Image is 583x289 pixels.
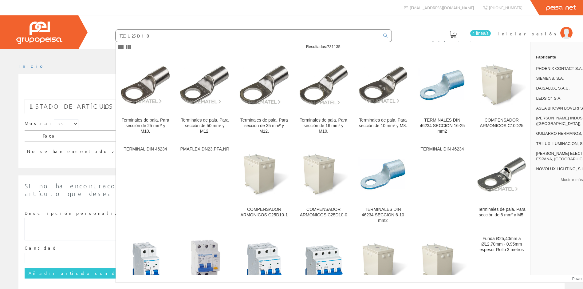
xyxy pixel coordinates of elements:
[358,150,408,199] img: TERMINALES DIN 46234 SECCION 6-10 mm2
[472,52,531,141] a: COMPENSADOR ARMONICOS C10D25 COMPENSADOR ARMONICOS C10D25
[418,60,467,110] img: TERMINALES DIN 46234 SECCION 16-25 mm2
[432,39,474,46] span: Pedido actual
[239,207,289,218] div: COMPENSADOR ARMONICOS C25D10-1
[299,150,348,199] img: COMPENSADOR ARMONICOS C25D10-0
[234,142,293,231] a: COMPENSADOR ARMONICOS C25D10-1 COMPENSADOR ARMONICOS C25D10-1
[25,119,78,128] label: Mostrar
[234,52,293,141] a: Terminales de pala. Para sección de 35 mm² y M12. Terminales de pala. Para sección de 35 mm² y M12.
[472,142,531,231] a: Terminales de pala. Para sección de 6 mm² y M5. Terminales de pala. Para sección de 6 mm² y M5.
[121,147,170,152] div: TERMINAL DIN 46234
[121,118,170,134] div: Terminales de pala. Para sección de 25 mm² y M10.
[353,142,412,231] a: TERMINALES DIN 46234 SECCION 6-10 mm2 TERMINALES DIN 46234 SECCION 6-10 mm2
[239,65,289,105] img: Terminales de pala. Para sección de 35 mm² y M12.
[25,245,57,251] label: Cantidad
[418,118,467,134] div: TERMINALES DIN 46234 SECCION 16-25 mm2
[327,44,340,49] span: 731135
[498,26,573,31] a: Iniciar sesión
[116,142,175,231] a: TERMINAL DIN 46234
[299,118,348,134] div: Terminales de pala. Para sección de 16 mm² y M10.
[54,119,78,128] select: Mostrar
[410,5,474,10] span: [EMAIL_ADDRESS][DOMAIN_NAME]
[477,118,526,129] div: COMPENSADOR ARMONICOS C10D25
[299,239,348,289] img: Interruptor automático 4P 25A D 10kA
[299,207,348,218] div: COMPENSADOR ARMONICOS C25D10-0
[180,66,229,105] img: Terminales de pala. Para sección de 50 mm² y M12.
[306,44,341,49] span: Resultados:
[299,65,348,105] img: Terminales de pala. Para sección de 16 mm² y M10.
[121,66,170,104] img: Terminales de pala. Para sección de 25 mm² y M10.
[358,118,408,129] div: Terminales de pala. Para sección de 10 mm² y M8.
[175,52,234,141] a: Terminales de pala. Para sección de 50 mm² y M12. Terminales de pala. Para sección de 50 mm² y M12.
[477,236,526,253] div: Funda Ø25,40mm a Ø12,70mm - 0,95mm espesor Rollo 3 metros
[358,66,408,104] img: Terminales de pala. Para sección de 10 mm² y M8.
[477,207,526,218] div: Terminales de pala. Para sección de 6 mm² y M5.
[239,150,289,199] img: COMPENSADOR ARMONICOS C25D10-1
[426,26,492,48] a: 4 línea/s Pedido actual
[175,142,234,231] a: PMAFLEX,DN23,PFA,NR
[470,30,491,36] span: 4 línea/s
[116,30,380,42] input: Buscar ...
[25,142,502,157] td: No se han encontrado artículos, pruebe con otra búsqueda
[413,52,472,141] a: TERMINALES DIN 46234 SECCION 16-25 mm2 TERMINALES DIN 46234 SECCION 16-25 mm2
[18,63,45,69] a: Inicio
[418,239,467,288] img: COMPENSADOR ARMONICOS C25D25-0
[180,118,229,134] div: Terminales de pala. Para sección de 50 mm² y M12.
[25,210,134,216] label: Descripción personalizada
[477,157,526,191] img: Terminales de pala. Para sección de 6 mm² y M5.
[40,130,502,142] th: Foto
[353,52,412,141] a: Terminales de pala. Para sección de 10 mm² y M8. Terminales de pala. Para sección de 10 mm² y M8.
[489,5,522,10] span: [PHONE_NUMBER]
[25,99,118,114] a: Listado de artículos
[16,22,62,44] img: Grupo Peisa
[116,52,175,141] a: Terminales de pala. Para sección de 25 mm² y M10. Terminales de pala. Para sección de 25 mm² y M10.
[25,182,517,197] span: Si no ha encontrado algún artículo en nuestro catálogo introduzca aquí la cantidad y la descripci...
[358,239,408,288] img: COMPENSADOR ARMONICOS C25D25-1
[294,142,353,231] a: COMPENSADOR ARMONICOS C25D10-0 COMPENSADOR ARMONICOS C25D10-0
[180,147,229,152] div: PMAFLEX,DN23,PFA,NR
[25,84,558,96] h1: TECU25D10
[239,118,289,134] div: Terminales de pala. Para sección de 35 mm² y M12.
[25,268,225,278] input: Añadir artículo con descripción personalizada
[418,147,467,152] div: TERMINAL DIN 46234
[294,52,353,141] a: Terminales de pala. Para sección de 16 mm² y M10. Terminales de pala. Para sección de 16 mm² y M10.
[498,30,557,37] span: Iniciar sesión
[413,142,472,231] a: TERMINAL DIN 46234
[477,60,526,110] img: COMPENSADOR ARMONICOS C10D25
[358,207,408,223] div: TERMINALES DIN 46234 SECCION 6-10 mm2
